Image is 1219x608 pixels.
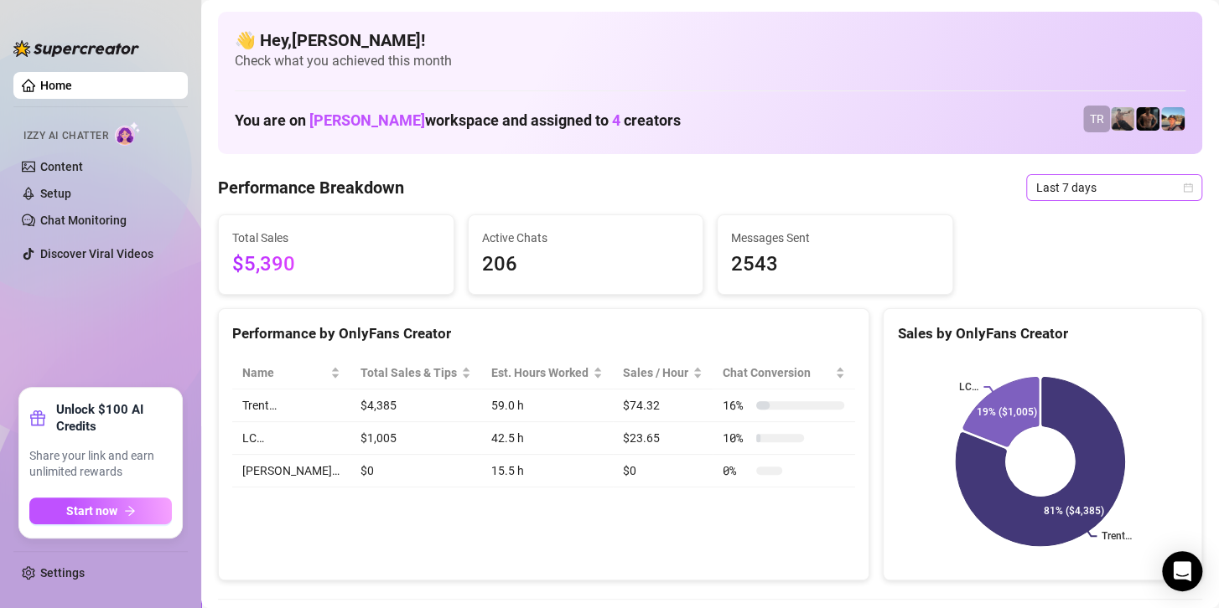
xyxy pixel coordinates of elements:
span: Sales / Hour [623,363,689,382]
span: 16 % [723,396,750,415]
span: calendar [1183,183,1193,193]
h1: You are on workspace and assigned to creators [235,111,681,130]
td: $23.65 [613,422,713,455]
span: Total Sales & Tips [361,363,458,382]
span: gift [29,410,46,426]
text: Trent… [1102,530,1132,542]
span: Name [242,363,327,382]
div: Sales by OnlyFans Creator [897,322,1188,345]
strong: Unlock $100 AI Credits [56,401,172,435]
span: $5,390 [232,249,440,281]
span: Messages Sent [731,229,939,247]
a: Content [40,160,83,173]
img: logo-BBDzfeDw.svg [13,40,139,57]
button: Start nowarrow-right [29,497,172,524]
td: 59.0 h [481,389,613,422]
a: Settings [40,566,85,580]
span: Active Chats [482,229,690,247]
h4: Performance Breakdown [218,176,404,199]
span: Share your link and earn unlimited rewards [29,448,172,481]
th: Total Sales & Tips [350,357,481,389]
td: 42.5 h [481,422,613,455]
td: $0 [613,455,713,487]
span: [PERSON_NAME] [309,111,425,129]
td: 15.5 h [481,455,613,487]
td: [PERSON_NAME]… [232,455,350,487]
img: Trent [1136,107,1159,131]
span: Check what you achieved this month [235,52,1185,70]
td: $0 [350,455,481,487]
th: Name [232,357,350,389]
th: Sales / Hour [613,357,713,389]
span: 2543 [731,249,939,281]
h4: 👋 Hey, [PERSON_NAME] ! [235,28,1185,52]
span: Last 7 days [1036,175,1192,200]
span: 10 % [723,429,750,447]
span: Start now [66,504,117,518]
span: arrow-right [124,505,136,517]
img: Zach [1161,107,1185,131]
a: Discover Viral Videos [40,247,153,260]
img: LC [1111,107,1134,131]
td: LC… [232,422,350,455]
a: Chat Monitoring [40,214,127,227]
span: Total Sales [232,229,440,247]
img: AI Chatter [115,121,141,146]
span: 206 [482,249,690,281]
th: Chat Conversion [713,357,855,389]
div: Est. Hours Worked [491,363,589,382]
td: $4,385 [350,389,481,422]
a: Home [40,79,72,92]
div: Performance by OnlyFans Creator [232,322,855,345]
td: $74.32 [613,389,713,422]
td: Trent… [232,389,350,422]
text: LC… [959,381,978,393]
div: Open Intercom Messenger [1162,551,1202,591]
span: Chat Conversion [723,363,832,382]
td: $1,005 [350,422,481,455]
span: 4 [612,111,620,129]
span: 0 % [723,461,750,480]
span: Izzy AI Chatter [23,128,108,144]
span: TR [1090,110,1104,128]
a: Setup [40,187,71,200]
